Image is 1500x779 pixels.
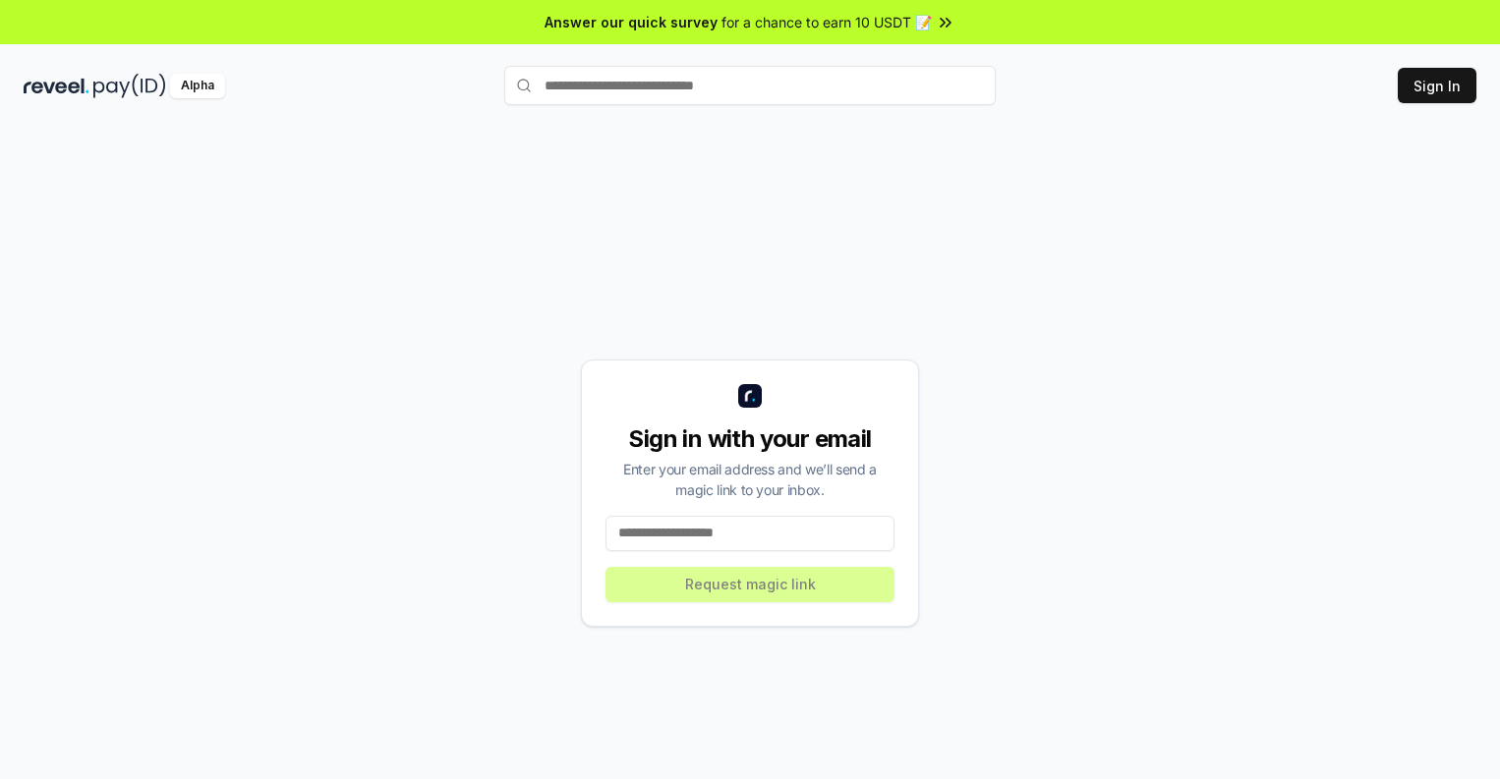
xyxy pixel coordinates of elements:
[606,459,894,500] div: Enter your email address and we’ll send a magic link to your inbox.
[738,384,762,408] img: logo_small
[1398,68,1476,103] button: Sign In
[170,74,225,98] div: Alpha
[93,74,166,98] img: pay_id
[606,423,894,455] div: Sign in with your email
[24,74,89,98] img: reveel_dark
[545,12,718,32] span: Answer our quick survey
[721,12,932,32] span: for a chance to earn 10 USDT 📝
